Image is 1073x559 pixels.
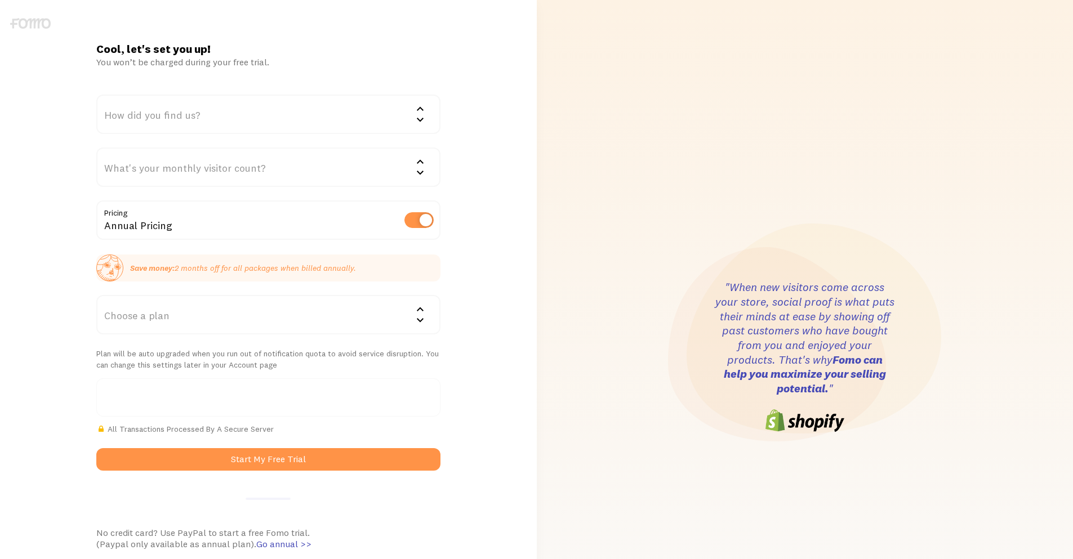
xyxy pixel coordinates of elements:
[96,423,440,435] p: All Transactions Processed By A Secure Server
[715,280,895,396] h3: "When new visitors come across your store, social proof is what puts their minds at ease by showi...
[96,42,440,56] h1: Cool, let's set you up!
[96,200,440,242] div: Annual Pricing
[130,262,356,274] p: 2 months off for all packages when billed annually.
[104,392,433,403] iframe: Secure payment input frame
[10,18,51,29] img: fomo-logo-gray.svg
[96,527,440,549] div: No credit card? Use PayPal to start a free Fomo trial. (Paypal only available as annual plan).
[96,448,440,471] button: Start My Free Trial
[96,95,440,134] div: How did you find us?
[256,538,311,549] span: Go annual >>
[765,409,844,432] img: shopify-logo.png
[96,295,440,334] div: Choose a plan
[96,56,440,68] div: You won’t be charged during your free trial.
[96,147,440,187] div: What's your monthly visitor count?
[96,348,440,370] p: Plan will be auto upgraded when you run out of notification quota to avoid service disruption. Yo...
[130,263,175,273] strong: Save money:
